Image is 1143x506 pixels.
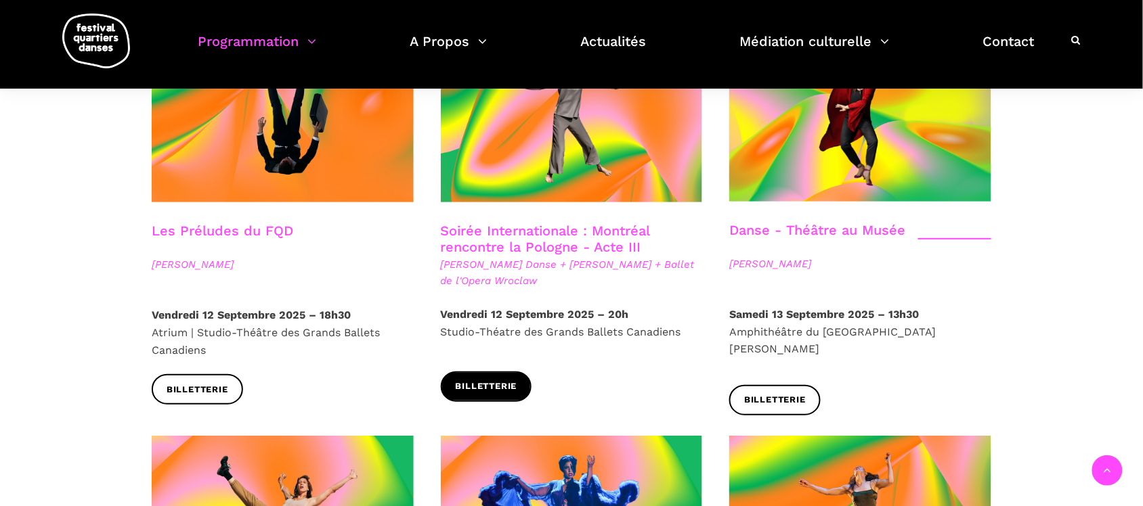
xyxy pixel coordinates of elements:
a: Les Préludes du FQD [152,223,293,239]
span: Billetterie [167,383,228,397]
a: Billetterie [152,374,243,405]
a: Billetterie [441,371,532,402]
a: Soirée Internationale : Montréal rencontre la Pologne - Acte III [441,223,650,255]
span: Billetterie [456,379,517,394]
a: Actualités [581,30,647,70]
img: logo-fqd-med [62,14,130,68]
span: [PERSON_NAME] [152,256,414,273]
p: Studio-Théatre des Grands Ballets Canadiens [441,306,703,340]
strong: Vendredi 12 Septembre 2025 – 20h [441,308,629,321]
a: A Propos [410,30,487,70]
strong: Vendredi 12 Septembre 2025 – 18h30 [152,308,351,321]
p: Amphithéâtre du [GEOGRAPHIC_DATA][PERSON_NAME] [729,306,991,358]
a: Contact [983,30,1035,70]
a: Danse - Théâtre au Musée [729,222,905,238]
span: [PERSON_NAME] [729,256,991,272]
span: Billetterie [744,393,806,407]
a: Billetterie [729,385,821,415]
a: Médiation culturelle [740,30,890,70]
strong: Samedi 13 Septembre 2025 – 13h30 [729,308,919,321]
a: Programmation [198,30,316,70]
span: [PERSON_NAME] Danse + [PERSON_NAME] + Ballet de l'Opera Wroclaw [441,256,703,289]
p: Atrium | Studio-Théâtre des Grands Ballets Canadiens [152,306,414,359]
